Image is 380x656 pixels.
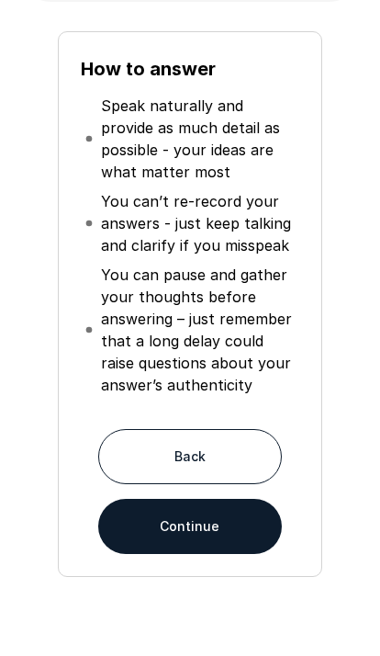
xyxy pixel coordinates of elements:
button: Continue [98,499,282,554]
p: You can’t re-record your answers - just keep talking and clarify if you misspeak [101,190,296,256]
b: How to answer [81,58,216,80]
p: Speak naturally and provide as much detail as possible - your ideas are what matter most [101,95,296,183]
button: Back [98,429,282,484]
p: You can pause and gather your thoughts before answering – just remember that a long delay could r... [101,264,296,396]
